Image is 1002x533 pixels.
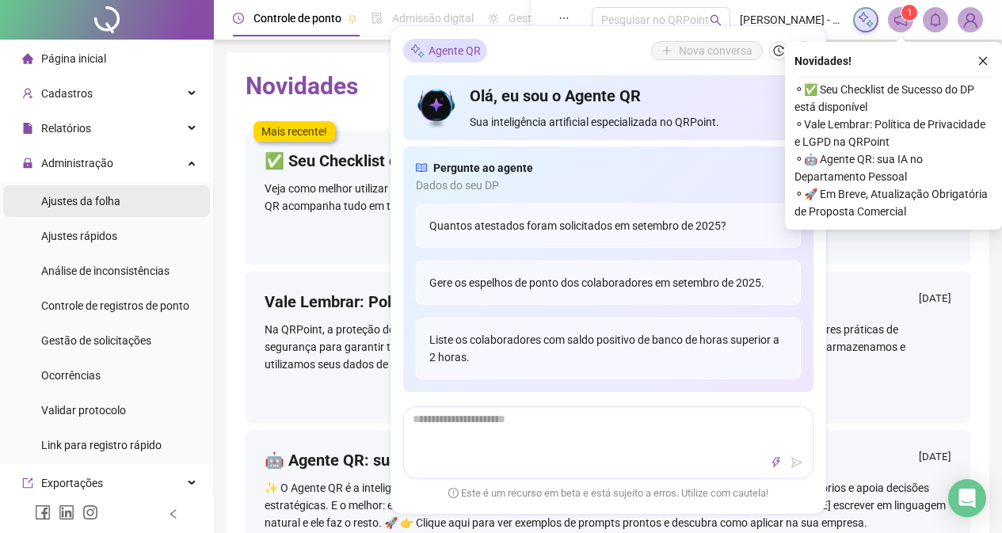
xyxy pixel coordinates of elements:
[253,121,335,142] label: Mais recente!
[265,321,951,373] div: Na QRPoint, a proteção dos seus dados é prioridade. Nossa política de privacidade segue a LGPD e ...
[771,457,782,468] span: thunderbolt
[168,508,179,520] span: left
[651,41,763,60] button: Nova conversa
[41,230,117,242] span: Ajustes rápidos
[919,449,951,469] div: [DATE]
[41,195,120,207] span: Ajustes da folha
[246,71,970,101] h2: Novidades
[558,13,570,24] span: ellipsis
[928,13,943,27] span: bell
[41,157,113,169] span: Administração
[410,42,425,59] img: sparkle-icon.fc2bf0ac1784a2077858766a79e2daf3.svg
[773,45,784,56] span: history
[794,185,992,220] span: ⚬ 🚀 Em Breve, Atualização Obrigatória de Proposta Comercial
[348,14,357,24] span: pushpin
[794,52,852,70] span: Novidades !
[41,477,103,489] span: Exportações
[22,158,33,169] span: lock
[433,159,533,177] span: Pergunte ao agente
[794,81,992,116] span: ⚬ ✅ Seu Checklist de Sucesso do DP está disponível
[740,11,844,29] span: [PERSON_NAME] - KENNEDY SERVIÇOS LTDA
[509,12,589,25] span: Gestão de férias
[22,478,33,489] span: export
[416,204,801,248] div: Quantos atestados foram solicitados em setembro de 2025?
[488,13,499,24] span: sun
[22,123,33,134] span: file
[448,485,768,501] span: Este é um recurso em beta e está sujeito a erros. Utilize com cautela!
[253,12,341,25] span: Controle de ponto
[41,87,93,100] span: Cadastros
[948,479,986,517] div: Open Intercom Messenger
[416,261,801,305] div: Gere os espelhos de ponto dos colaboradores em setembro de 2025.
[233,13,244,24] span: clock-circle
[41,369,101,382] span: Ocorrências
[958,8,982,32] img: 93646
[977,55,989,67] span: close
[59,504,74,520] span: linkedin
[787,453,806,472] button: send
[919,291,951,310] div: [DATE]
[265,291,670,313] h4: Vale Lembrar: Política de Privacidade e LGPD na QRPoint
[22,53,33,64] span: home
[265,449,604,471] h4: 🤖 Agente QR: sua IA no Departamento Pessoal
[901,5,917,21] sup: 1
[41,334,151,347] span: Gestão de solicitações
[403,39,487,63] div: Agente QR
[41,52,106,65] span: Página inicial
[416,318,801,379] div: Liste os colaboradores com saldo positivo de banco de horas superior a 2 horas.
[41,265,170,277] span: Análise de inconsistências
[416,85,458,131] img: icon
[767,453,786,472] button: thunderbolt
[893,13,908,27] span: notification
[416,177,801,194] span: Dados do seu DP
[710,14,722,26] span: search
[392,12,474,25] span: Admissão digital
[41,439,162,451] span: Link para registro rápido
[41,122,91,135] span: Relatórios
[82,504,98,520] span: instagram
[857,11,874,29] img: sparkle-icon.fc2bf0ac1784a2077858766a79e2daf3.svg
[470,85,800,107] h4: Olá, eu sou o Agente QR
[35,504,51,520] span: facebook
[794,150,992,185] span: ⚬ 🤖 Agente QR: sua IA no Departamento Pessoal
[41,404,126,417] span: Validar protocolo
[41,299,189,312] span: Controle de registros de ponto
[448,487,459,497] span: exclamation-circle
[265,180,951,215] div: Veja como melhor utilizar a QRPoint! Organize processos, garanta conformidade e simplifique taref...
[265,150,626,172] h4: ✅ Seu Checklist de Sucesso do DP está disponível
[907,7,912,18] span: 1
[470,113,800,131] span: Sua inteligência artificial especializada no QRPoint.
[265,479,951,531] div: ✨ O Agente QR é a inteligência artificial da QRPoint que revoluciona a rotina do DP: automatiza t...
[371,13,383,24] span: file-done
[22,88,33,99] span: user-add
[794,116,992,150] span: ⚬ Vale Lembrar: Política de Privacidade e LGPD na QRPoint
[416,159,427,177] span: read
